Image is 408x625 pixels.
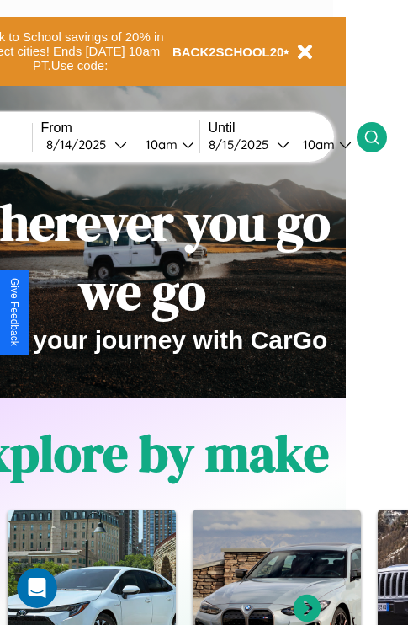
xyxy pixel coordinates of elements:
[172,45,284,59] b: BACK2SCHOOL20
[132,136,199,153] button: 10am
[209,136,277,152] div: 8 / 15 / 2025
[294,136,339,152] div: 10am
[41,120,199,136] label: From
[289,136,357,153] button: 10am
[137,136,182,152] div: 10am
[41,136,132,153] button: 8/14/2025
[46,136,114,152] div: 8 / 14 / 2025
[209,120,357,136] label: Until
[17,568,57,608] iframe: Intercom live chat
[8,278,20,346] div: Give Feedback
